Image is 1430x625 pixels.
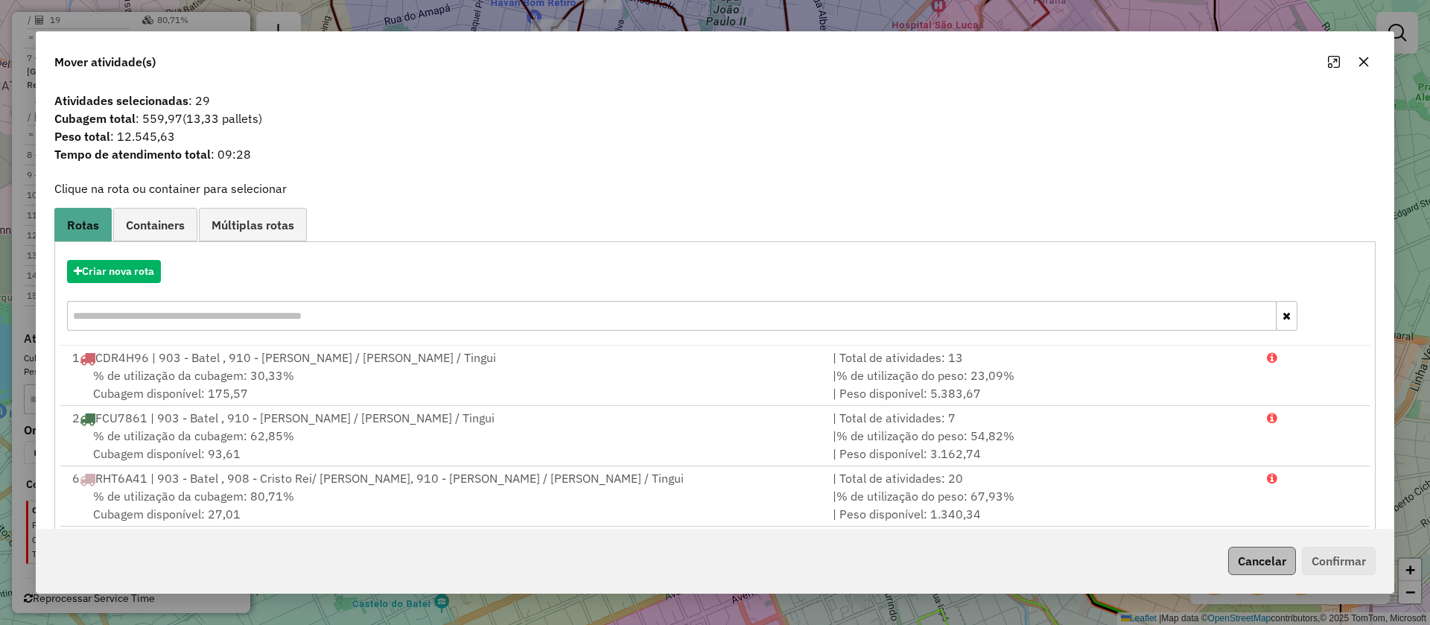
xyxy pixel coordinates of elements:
[54,93,188,108] strong: Atividades selecionadas
[45,127,1385,145] span: : 12.545,63
[93,489,294,504] span: % de utilização da cubagem: 80,71%
[212,219,294,231] span: Múltiplas rotas
[182,111,262,126] span: (13,33 pallets)
[63,349,824,367] div: 1 CDR4H96 | 903 - Batel , 910 - [PERSON_NAME] / [PERSON_NAME] / Tingui
[63,469,824,487] div: 6 RHT6A41 | 903 - Batel , 908 - Cristo Rei/ [PERSON_NAME], 910 - [PERSON_NAME] / [PERSON_NAME] / ...
[824,349,1258,367] div: | Total de atividades: 13
[824,487,1258,523] div: | | Peso disponível: 1.340,34
[63,487,824,523] div: Cubagem disponível: 27,01
[45,110,1385,127] span: : 559,97
[93,428,294,443] span: % de utilização da cubagem: 62,85%
[824,409,1258,427] div: | Total de atividades: 7
[54,53,156,71] span: Mover atividade(s)
[824,367,1258,402] div: | | Peso disponível: 5.383,67
[1228,547,1296,575] button: Cancelar
[67,219,99,231] span: Rotas
[54,147,211,162] strong: Tempo de atendimento total
[54,111,136,126] strong: Cubagem total
[67,260,161,283] button: Criar nova rota
[1267,472,1277,484] i: Porcentagens após mover as atividades: Cubagem: 480,68% Peso: 368,07%
[824,469,1258,487] div: | Total de atividades: 20
[54,180,287,197] label: Clique na rota ou container para selecionar
[824,427,1258,463] div: | | Peso disponível: 3.162,74
[1267,352,1277,364] i: Porcentagens após mover as atividades: Cubagem: 252,54% Peso: 202,31%
[836,489,1014,504] span: % de utilização do peso: 67,93%
[63,409,824,427] div: 2 FCU7861 | 903 - Batel , 910 - [PERSON_NAME] / [PERSON_NAME] / Tingui
[836,428,1014,443] span: % de utilização do peso: 54,82%
[63,367,824,402] div: Cubagem disponível: 175,57
[1267,412,1277,424] i: Porcentagens após mover as atividades: Cubagem: 285,06% Peso: 234,04%
[126,219,185,231] span: Containers
[45,145,1385,163] span: : 09:28
[93,368,294,383] span: % de utilização da cubagem: 30,33%
[54,129,110,144] strong: Peso total
[836,368,1014,383] span: % de utilização do peso: 23,09%
[1322,50,1346,74] button: Maximize
[45,92,1385,110] span: : 29
[63,427,824,463] div: Cubagem disponível: 93,61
